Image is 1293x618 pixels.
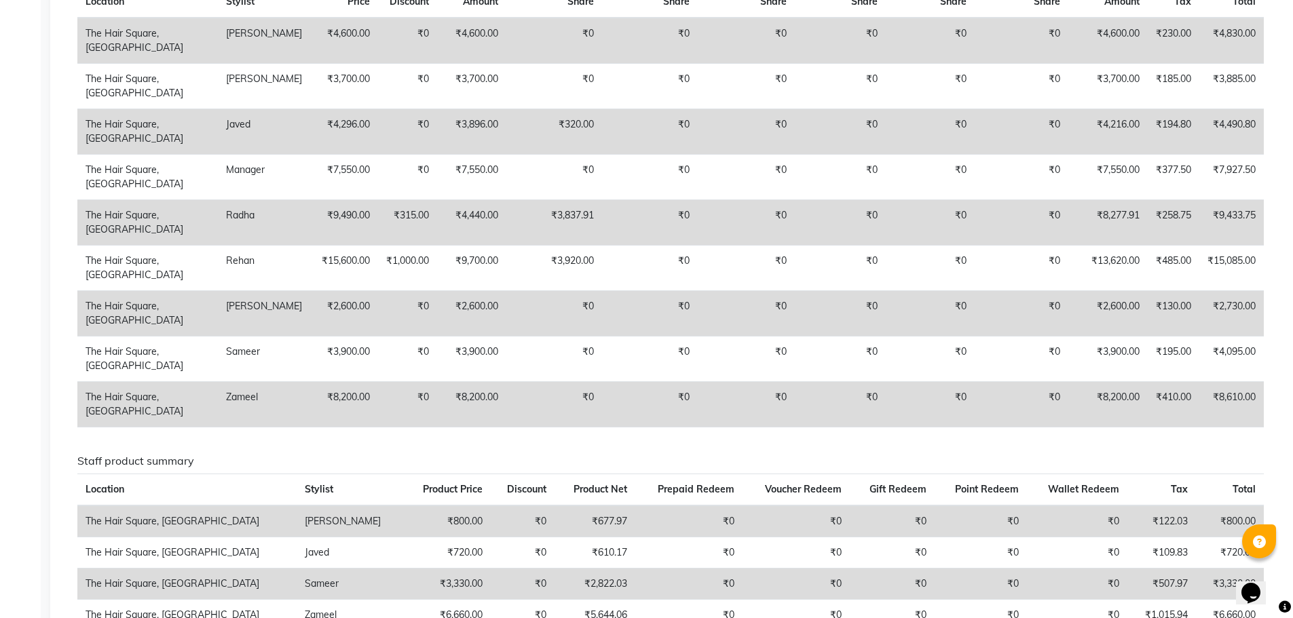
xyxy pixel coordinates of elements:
[218,382,310,427] td: Zameel
[310,336,378,382] td: ₹3,900.00
[975,155,1068,200] td: ₹0
[218,291,310,336] td: [PERSON_NAME]
[1199,200,1264,246] td: ₹9,433.75
[1068,246,1148,291] td: ₹13,620.00
[555,505,635,537] td: ₹677.97
[602,382,698,427] td: ₹0
[1199,291,1264,336] td: ₹2,730.00
[218,64,310,109] td: [PERSON_NAME]
[218,246,310,291] td: Rehan
[635,505,743,537] td: ₹0
[1148,246,1199,291] td: ₹485.00
[1127,505,1195,537] td: ₹122.03
[310,64,378,109] td: ₹3,700.00
[1148,155,1199,200] td: ₹377.50
[1148,64,1199,109] td: ₹185.00
[795,246,886,291] td: ₹0
[310,200,378,246] td: ₹9,490.00
[602,109,698,155] td: ₹0
[1068,64,1148,109] td: ₹3,700.00
[218,336,310,382] td: Sameer
[1196,537,1264,568] td: ₹720.00
[423,483,483,495] span: Product Price
[218,155,310,200] td: Manager
[743,537,850,568] td: ₹0
[77,568,297,599] td: The Hair Square, [GEOGRAPHIC_DATA]
[795,382,886,427] td: ₹0
[1236,564,1279,604] iframe: chat widget
[1199,109,1264,155] td: ₹4,490.80
[1068,382,1148,427] td: ₹8,200.00
[1148,109,1199,155] td: ₹194.80
[378,291,437,336] td: ₹0
[77,382,218,427] td: The Hair Square, [GEOGRAPHIC_DATA]
[795,336,886,382] td: ₹0
[297,505,403,537] td: [PERSON_NAME]
[765,483,842,495] span: Voucher Redeem
[975,291,1068,336] td: ₹0
[698,336,795,382] td: ₹0
[602,246,698,291] td: ₹0
[795,64,886,109] td: ₹0
[506,291,602,336] td: ₹0
[1148,382,1199,427] td: ₹410.00
[1199,336,1264,382] td: ₹4,095.00
[975,246,1068,291] td: ₹0
[698,109,795,155] td: ₹0
[1148,18,1199,64] td: ₹230.00
[218,18,310,64] td: [PERSON_NAME]
[886,109,975,155] td: ₹0
[850,568,935,599] td: ₹0
[975,18,1068,64] td: ₹0
[506,382,602,427] td: ₹0
[218,109,310,155] td: Javed
[1199,382,1264,427] td: ₹8,610.00
[1199,64,1264,109] td: ₹3,885.00
[555,568,635,599] td: ₹2,822.03
[795,200,886,246] td: ₹0
[886,291,975,336] td: ₹0
[886,155,975,200] td: ₹0
[1027,537,1128,568] td: ₹0
[297,568,403,599] td: Sameer
[77,64,218,109] td: The Hair Square, [GEOGRAPHIC_DATA]
[506,18,602,64] td: ₹0
[77,246,218,291] td: The Hair Square, [GEOGRAPHIC_DATA]
[378,336,437,382] td: ₹0
[506,336,602,382] td: ₹0
[305,483,333,495] span: Stylist
[975,200,1068,246] td: ₹0
[506,64,602,109] td: ₹0
[1148,291,1199,336] td: ₹130.00
[1148,336,1199,382] td: ₹195.00
[77,336,218,382] td: The Hair Square, [GEOGRAPHIC_DATA]
[77,200,218,246] td: The Hair Square, [GEOGRAPHIC_DATA]
[310,109,378,155] td: ₹4,296.00
[886,64,975,109] td: ₹0
[437,382,506,427] td: ₹8,200.00
[491,505,555,537] td: ₹0
[1196,568,1264,599] td: ₹3,330.00
[403,537,491,568] td: ₹720.00
[437,291,506,336] td: ₹2,600.00
[310,246,378,291] td: ₹15,600.00
[437,336,506,382] td: ₹3,900.00
[1048,483,1119,495] span: Wallet Redeem
[77,537,297,568] td: The Hair Square, [GEOGRAPHIC_DATA]
[698,64,795,109] td: ₹0
[955,483,1019,495] span: Point Redeem
[886,246,975,291] td: ₹0
[1127,537,1195,568] td: ₹109.83
[1068,155,1148,200] td: ₹7,550.00
[698,155,795,200] td: ₹0
[1199,155,1264,200] td: ₹7,927.50
[506,155,602,200] td: ₹0
[437,64,506,109] td: ₹3,700.00
[555,537,635,568] td: ₹610.17
[437,200,506,246] td: ₹4,440.00
[975,382,1068,427] td: ₹0
[297,537,403,568] td: Javed
[403,505,491,537] td: ₹800.00
[437,109,506,155] td: ₹3,896.00
[1148,200,1199,246] td: ₹258.75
